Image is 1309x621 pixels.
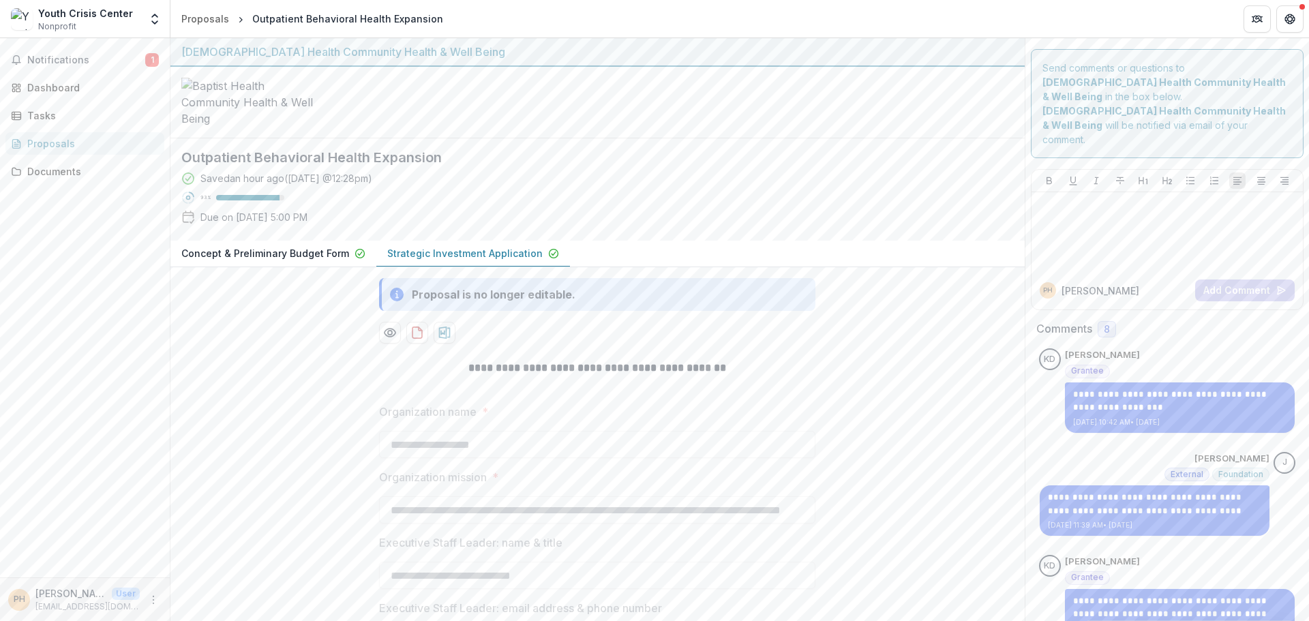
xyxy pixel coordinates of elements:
[181,12,229,26] div: Proposals
[5,132,164,155] a: Proposals
[112,588,140,600] p: User
[379,404,477,420] p: Organization name
[145,53,159,67] span: 1
[1073,417,1287,427] p: [DATE] 10:42 AM • [DATE]
[1088,172,1104,189] button: Italicize
[1042,76,1286,102] strong: [DEMOGRAPHIC_DATA] Health Community Health & Well Being
[181,246,349,260] p: Concept & Preliminary Budget Form
[5,160,164,183] a: Documents
[406,322,428,344] button: download-proposal
[5,49,164,71] button: Notifications1
[176,9,235,29] a: Proposals
[27,136,153,151] div: Proposals
[11,8,33,30] img: Youth Crisis Center
[412,286,575,303] div: Proposal is no longer editable.
[1031,49,1304,158] div: Send comments or questions to in the box below. will be notified via email of your comment.
[1043,287,1053,294] div: Pete Hicks
[27,164,153,179] div: Documents
[1042,105,1286,131] strong: [DEMOGRAPHIC_DATA] Health Community Health & Well Being
[200,193,211,202] p: 93 %
[200,171,372,185] div: Saved an hour ago ( [DATE] @ 12:28pm )
[1062,284,1139,298] p: [PERSON_NAME]
[35,601,140,613] p: [EMAIL_ADDRESS][DOMAIN_NAME]
[1071,573,1104,582] span: Grantee
[27,80,153,95] div: Dashboard
[38,20,76,33] span: Nonprofit
[252,12,443,26] div: Outpatient Behavioral Health Expansion
[5,104,164,127] a: Tasks
[145,592,162,608] button: More
[35,586,106,601] p: [PERSON_NAME]
[1276,172,1293,189] button: Align Right
[379,534,562,551] p: Executive Staff Leader: name & title
[379,469,487,485] p: Organization mission
[145,5,164,33] button: Open entity switcher
[1065,172,1081,189] button: Underline
[1171,470,1203,479] span: External
[1071,366,1104,376] span: Grantee
[1065,348,1140,362] p: [PERSON_NAME]
[27,108,153,123] div: Tasks
[1041,172,1057,189] button: Bold
[1194,452,1269,466] p: [PERSON_NAME]
[1276,5,1304,33] button: Get Help
[14,595,25,604] div: Pete Hicks
[1048,520,1261,530] p: [DATE] 11:39 AM • [DATE]
[1112,172,1128,189] button: Strike
[1182,172,1199,189] button: Bullet List
[1253,172,1269,189] button: Align Center
[379,600,662,616] p: Executive Staff Leader: email address & phone number
[1159,172,1175,189] button: Heading 2
[200,210,307,224] p: Due on [DATE] 5:00 PM
[1229,172,1246,189] button: Align Left
[1282,458,1287,467] div: Jennifer
[1218,470,1263,479] span: Foundation
[387,246,543,260] p: Strategic Investment Application
[181,149,992,166] h2: Outpatient Behavioral Health Expansion
[1206,172,1222,189] button: Ordered List
[1044,355,1055,364] div: Kristen Dietzen
[1244,5,1271,33] button: Partners
[1135,172,1152,189] button: Heading 1
[1036,322,1092,335] h2: Comments
[5,76,164,99] a: Dashboard
[1104,324,1110,335] span: 8
[1065,555,1140,569] p: [PERSON_NAME]
[181,78,318,127] img: Baptist Health Community Health & Well Being
[27,55,145,66] span: Notifications
[38,6,133,20] div: Youth Crisis Center
[379,322,401,344] button: Preview a11cb6ba-87d2-4370-94af-d739c17e79b2-1.pdf
[1044,562,1055,571] div: Kristen Dietzen
[176,9,449,29] nav: breadcrumb
[434,322,455,344] button: download-proposal
[181,44,1014,60] div: [DEMOGRAPHIC_DATA] Health Community Health & Well Being
[1195,279,1295,301] button: Add Comment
